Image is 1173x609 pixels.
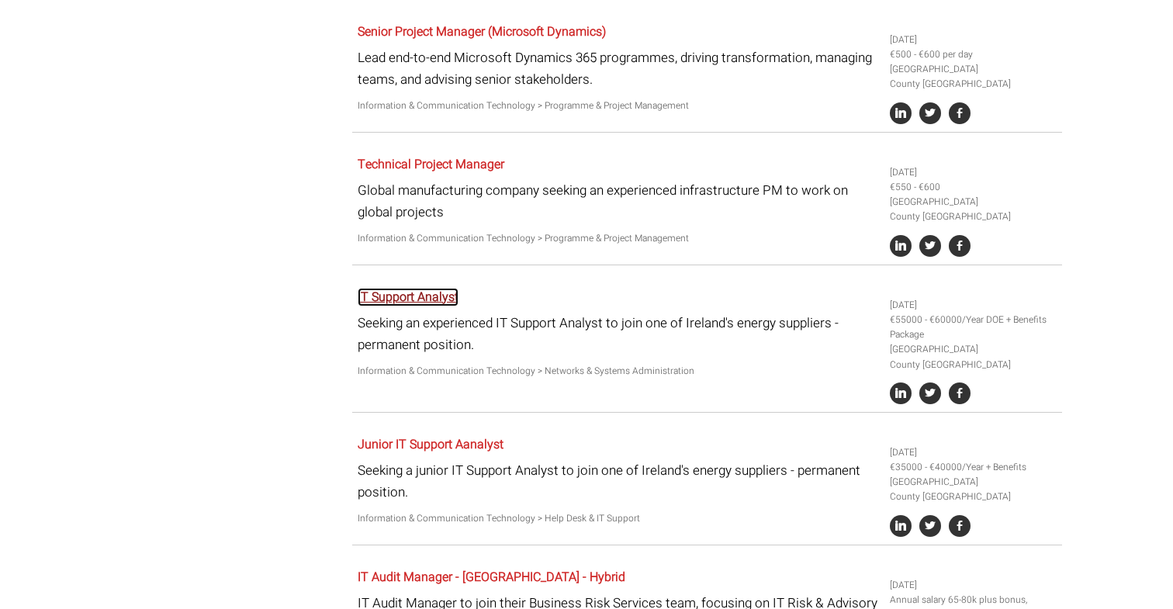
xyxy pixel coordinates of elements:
p: Information & Communication Technology > Networks & Systems Administration [358,364,878,379]
a: Technical Project Manager [358,155,504,174]
p: Lead end-to-end Microsoft Dynamics 365 programmes, driving transformation, managing teams, and ad... [358,47,878,89]
li: [GEOGRAPHIC_DATA] County [GEOGRAPHIC_DATA] [890,342,1056,372]
a: Junior IT Support Aanalyst [358,435,503,454]
li: €500 - €600 per day [890,47,1056,62]
p: Information & Communication Technology > Programme & Project Management [358,99,878,113]
li: [DATE] [890,445,1056,460]
a: Senior Project Manager (Microsoft Dynamics) [358,22,606,41]
p: Global manufacturing company seeking an experienced infrastructure PM to work on global projects [358,180,878,222]
li: [DATE] [890,33,1056,47]
li: €550 - €600 [890,180,1056,195]
p: Information & Communication Technology > Help Desk & IT Support [358,511,878,526]
a: IT Support Analyst [358,288,458,306]
li: €35000 - €40000/Year + Benefits [890,460,1056,475]
li: [DATE] [890,578,1056,593]
li: [GEOGRAPHIC_DATA] County [GEOGRAPHIC_DATA] [890,195,1056,224]
p: Information & Communication Technology > Programme & Project Management [358,231,878,246]
li: [GEOGRAPHIC_DATA] County [GEOGRAPHIC_DATA] [890,62,1056,92]
li: €55000 - €60000/Year DOE + Benefits Package [890,313,1056,342]
a: IT Audit Manager - [GEOGRAPHIC_DATA] - Hybrid [358,568,625,587]
li: [DATE] [890,165,1056,180]
p: Seeking a junior IT Support Analyst to join one of Ireland's energy suppliers - permanent position. [358,460,878,502]
li: [DATE] [890,298,1056,313]
p: Seeking an experienced IT Support Analyst to join one of Ireland's energy suppliers - permanent p... [358,313,878,355]
li: [GEOGRAPHIC_DATA] County [GEOGRAPHIC_DATA] [890,475,1056,504]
